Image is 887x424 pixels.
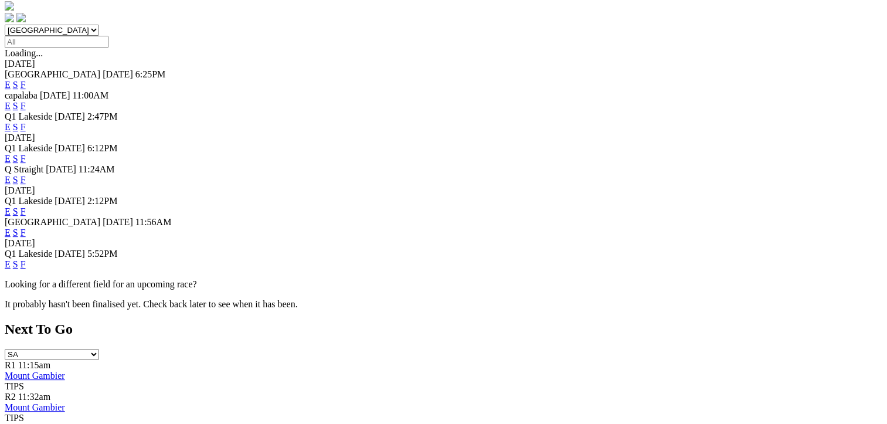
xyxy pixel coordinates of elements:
[5,36,108,48] input: Select date
[13,154,18,164] a: S
[5,90,38,100] span: capalaba
[55,196,85,206] span: [DATE]
[16,13,26,22] img: twitter.svg
[5,360,16,370] span: R1
[5,1,14,11] img: logo-grsa-white.png
[21,228,26,238] a: F
[18,392,50,402] span: 11:32am
[13,101,18,111] a: S
[5,371,65,381] a: Mount Gambier
[55,111,85,121] span: [DATE]
[5,101,11,111] a: E
[55,249,85,259] span: [DATE]
[13,122,18,132] a: S
[5,80,11,90] a: E
[5,185,882,196] div: [DATE]
[21,259,26,269] a: F
[103,217,133,227] span: [DATE]
[13,259,18,269] a: S
[135,69,166,79] span: 6:25PM
[13,206,18,216] a: S
[5,143,52,153] span: Q1 Lakeside
[5,238,882,249] div: [DATE]
[5,206,11,216] a: E
[55,143,85,153] span: [DATE]
[73,90,109,100] span: 11:00AM
[5,279,882,290] p: Looking for a different field for an upcoming race?
[87,143,118,153] span: 6:12PM
[87,196,118,206] span: 2:12PM
[13,228,18,238] a: S
[5,228,11,238] a: E
[103,69,133,79] span: [DATE]
[5,111,52,121] span: Q1 Lakeside
[5,249,52,259] span: Q1 Lakeside
[5,154,11,164] a: E
[5,196,52,206] span: Q1 Lakeside
[5,175,11,185] a: E
[21,206,26,216] a: F
[5,321,882,337] h2: Next To Go
[79,164,115,174] span: 11:24AM
[87,111,118,121] span: 2:47PM
[5,217,100,227] span: [GEOGRAPHIC_DATA]
[46,164,76,174] span: [DATE]
[135,217,172,227] span: 11:56AM
[21,175,26,185] a: F
[21,154,26,164] a: F
[87,249,118,259] span: 5:52PM
[13,80,18,90] a: S
[5,59,882,69] div: [DATE]
[5,48,43,58] span: Loading...
[18,360,50,370] span: 11:15am
[21,101,26,111] a: F
[5,392,16,402] span: R2
[5,259,11,269] a: E
[5,299,298,309] partial: It probably hasn't been finalised yet. Check back later to see when it has been.
[40,90,70,100] span: [DATE]
[21,122,26,132] a: F
[5,164,43,174] span: Q Straight
[13,175,18,185] a: S
[5,413,24,423] span: TIPS
[5,69,100,79] span: [GEOGRAPHIC_DATA]
[21,80,26,90] a: F
[5,122,11,132] a: E
[5,402,65,412] a: Mount Gambier
[5,381,24,391] span: TIPS
[5,13,14,22] img: facebook.svg
[5,133,882,143] div: [DATE]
